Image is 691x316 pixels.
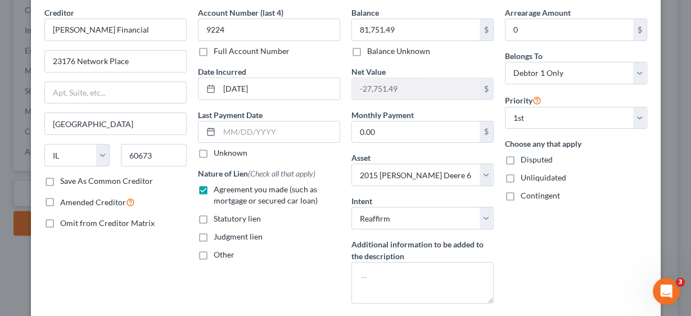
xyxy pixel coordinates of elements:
[198,168,315,179] label: Nature of Lien
[219,78,340,100] input: MM/DD/YYYY
[351,7,379,19] label: Balance
[45,51,186,72] input: Enter address...
[248,169,315,178] span: (Check all that apply)
[352,121,480,143] input: 0.00
[521,173,566,182] span: Unliquidated
[198,109,263,121] label: Last Payment Date
[480,121,493,143] div: $
[480,19,493,40] div: $
[505,51,543,61] span: Belongs To
[351,153,371,162] span: Asset
[653,278,680,305] iframe: Intercom live chat
[214,147,247,159] label: Unknown
[214,214,261,223] span: Statutory lien
[505,7,571,19] label: Arrearage Amount
[44,19,187,41] input: Search creditor by name...
[352,19,480,40] input: 0.00
[367,46,430,57] label: Balance Unknown
[352,78,480,100] input: 0.00
[214,184,318,205] span: Agreement you made (such as mortgage or secured car loan)
[633,19,647,40] div: $
[505,138,647,150] label: Choose any that apply
[480,78,493,100] div: $
[521,155,553,164] span: Disputed
[351,66,386,78] label: Net Value
[676,278,685,287] span: 3
[45,113,186,134] input: Enter city...
[351,109,414,121] label: Monthly Payment
[219,121,340,143] input: MM/DD/YYYY
[505,93,541,107] label: Priority
[198,66,246,78] label: Date Incurred
[60,197,126,207] span: Amended Creditor
[44,8,74,17] span: Creditor
[521,191,560,200] span: Contingent
[351,195,372,207] label: Intent
[214,250,234,259] span: Other
[198,19,340,41] input: XXXX
[505,19,633,40] input: 0.00
[198,7,283,19] label: Account Number (last 4)
[121,144,187,166] input: Enter zip...
[214,232,263,241] span: Judgment lien
[60,218,155,228] span: Omit from Creditor Matrix
[351,238,494,262] label: Additional information to be added to the description
[214,46,290,57] label: Full Account Number
[45,82,186,103] input: Apt, Suite, etc...
[60,175,153,187] label: Save As Common Creditor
